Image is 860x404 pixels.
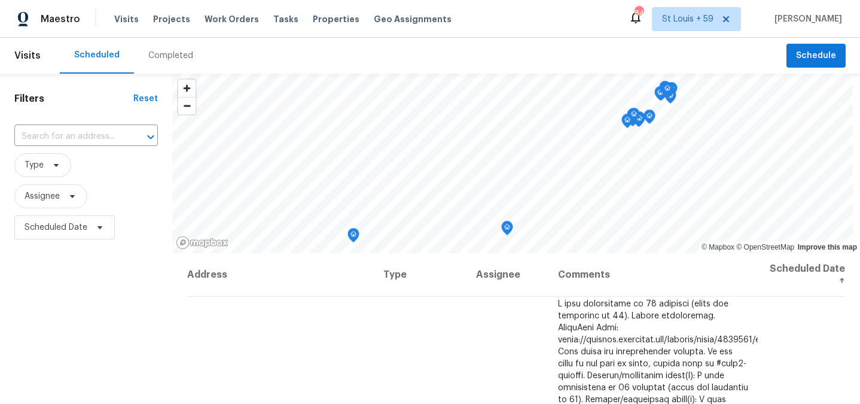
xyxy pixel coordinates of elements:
[148,50,193,62] div: Completed
[796,48,836,63] span: Schedule
[114,13,139,25] span: Visits
[758,253,846,297] th: Scheduled Date ↑
[178,97,196,114] button: Zoom out
[25,159,44,171] span: Type
[548,253,758,297] th: Comments
[654,86,666,105] div: Map marker
[25,221,87,233] span: Scheduled Date
[172,74,853,253] canvas: Map
[644,110,655,128] div: Map marker
[273,15,298,23] span: Tasks
[347,228,359,247] div: Map marker
[501,221,513,239] div: Map marker
[374,253,466,297] th: Type
[770,13,842,25] span: [PERSON_NAME]
[661,82,673,101] div: Map marker
[25,190,60,202] span: Assignee
[14,127,124,146] input: Search for an address...
[635,7,643,19] div: 844
[176,236,228,250] a: Mapbox homepage
[133,93,158,105] div: Reset
[798,243,857,251] a: Improve this map
[178,80,196,97] button: Zoom in
[142,129,159,145] button: Open
[153,13,190,25] span: Projects
[628,108,640,126] div: Map marker
[659,81,671,99] div: Map marker
[374,13,452,25] span: Geo Assignments
[621,114,633,132] div: Map marker
[41,13,80,25] span: Maestro
[627,108,639,127] div: Map marker
[14,42,41,69] span: Visits
[187,253,374,297] th: Address
[205,13,259,25] span: Work Orders
[662,13,713,25] span: St Louis + 59
[313,13,359,25] span: Properties
[466,253,548,297] th: Assignee
[74,49,120,61] div: Scheduled
[14,93,133,105] h1: Filters
[786,44,846,68] button: Schedule
[702,243,734,251] a: Mapbox
[736,243,794,251] a: OpenStreetMap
